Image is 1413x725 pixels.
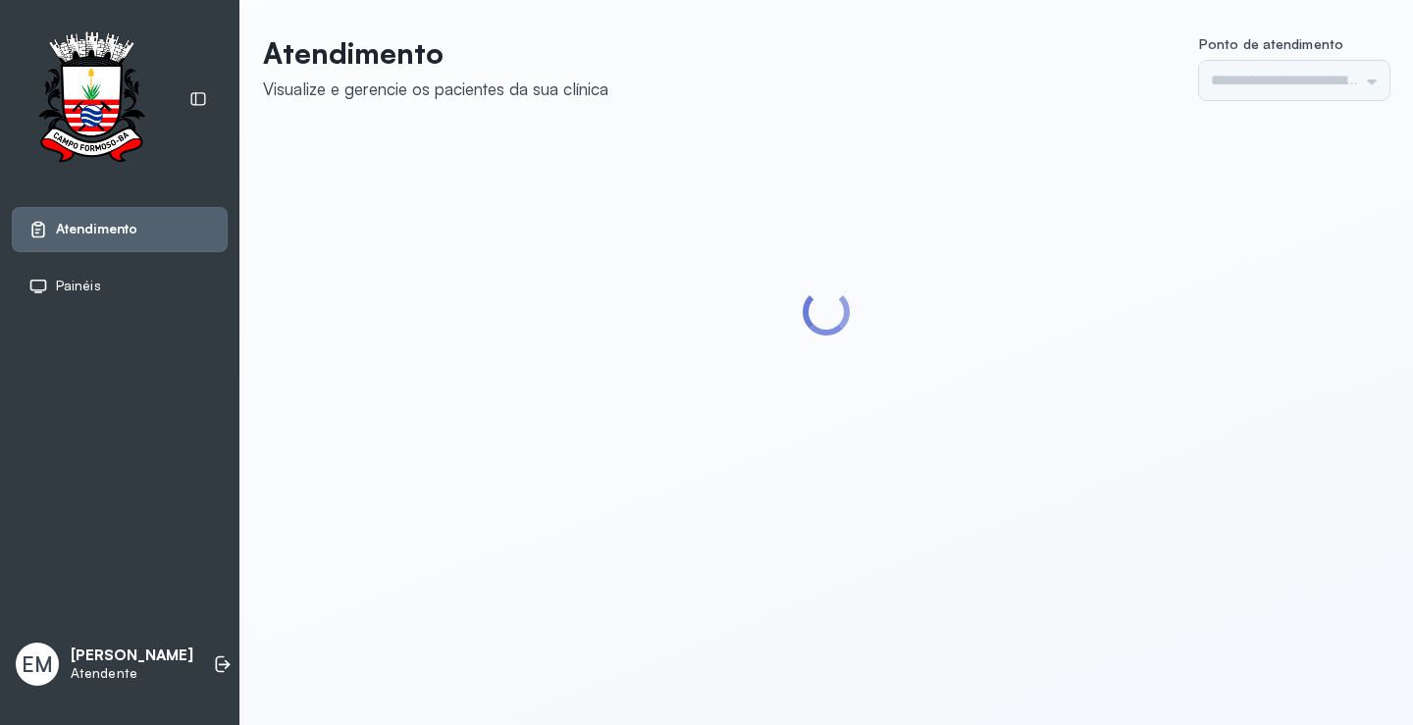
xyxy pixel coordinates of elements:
[56,221,137,237] span: Atendimento
[56,278,101,294] span: Painéis
[1199,35,1343,52] span: Ponto de atendimento
[263,78,608,99] div: Visualize e gerencie os pacientes da sua clínica
[28,220,211,239] a: Atendimento
[263,35,608,71] p: Atendimento
[71,647,193,665] p: [PERSON_NAME]
[21,31,162,168] img: Logotipo do estabelecimento
[71,665,193,682] p: Atendente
